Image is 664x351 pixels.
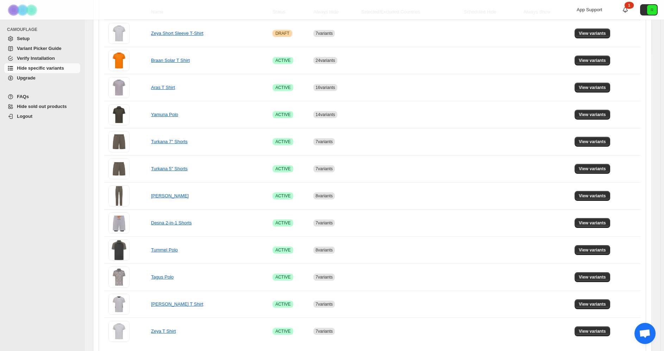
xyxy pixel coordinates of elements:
span: 16 variants [315,85,335,90]
span: Avatar with initials R [647,5,657,15]
span: 7 variants [315,329,333,334]
a: Tagus Polo [151,274,174,280]
span: View variants [579,247,606,253]
span: Logout [17,114,32,119]
span: ACTIVE [275,139,290,145]
span: Upgrade [17,75,36,81]
a: Upgrade [4,73,80,83]
span: DRAFT [275,31,289,36]
span: FAQs [17,94,29,99]
span: View variants [579,112,606,117]
span: 7 variants [315,302,333,307]
a: [PERSON_NAME] [151,193,189,198]
span: ACTIVE [275,166,290,172]
button: View variants [575,245,610,255]
a: Variant Picker Guide [4,44,80,53]
a: Turkana 7" Shorts [151,139,188,144]
span: 14 variants [315,112,335,117]
button: View variants [575,56,610,65]
span: 7 variants [315,166,333,171]
span: View variants [579,193,606,199]
span: View variants [579,85,606,90]
button: View variants [575,137,610,147]
a: Yamuna Polo [151,112,178,117]
button: Avatar with initials R [640,4,658,15]
span: 7 variants [315,275,333,280]
span: View variants [579,166,606,172]
span: ACTIVE [275,58,290,63]
button: View variants [575,272,610,282]
span: Hide specific variants [17,65,64,71]
button: View variants [575,28,610,38]
span: Verify Installation [17,56,55,61]
a: Verify Installation [4,53,80,63]
a: Setup [4,34,80,44]
span: ACTIVE [275,85,290,90]
span: 7 variants [315,31,333,36]
a: Desna 2-in-1 Shorts [151,220,192,225]
a: FAQs [4,92,80,102]
a: Zeya Short Sleeve T-Shirt [151,31,203,36]
span: 24 variants [315,58,335,63]
a: Zeya T Shirt [151,328,176,334]
a: 1 [622,6,629,13]
span: ACTIVE [275,193,290,199]
span: 7 variants [315,221,333,225]
button: View variants [575,299,610,309]
span: View variants [579,328,606,334]
a: Braan Solar T Shirt [151,58,190,63]
span: 7 variants [315,139,333,144]
span: Variant Picker Guide [17,46,61,51]
span: Setup [17,36,30,41]
span: Hide sold out products [17,104,67,109]
span: ACTIVE [275,112,290,117]
a: Hide sold out products [4,102,80,111]
button: View variants [575,83,610,92]
span: ACTIVE [275,274,290,280]
a: Logout [4,111,80,121]
button: View variants [575,110,610,120]
a: [PERSON_NAME] T Shirt [151,301,203,307]
button: View variants [575,218,610,228]
span: 8 variants [315,193,333,198]
span: ACTIVE [275,247,290,253]
span: ACTIVE [275,328,290,334]
a: Aras T Shirt [151,85,175,90]
a: Turkana 5" Shorts [151,166,188,171]
span: 8 variants [315,248,333,253]
span: ACTIVE [275,301,290,307]
span: View variants [579,301,606,307]
text: R [651,8,653,12]
span: View variants [579,139,606,145]
span: View variants [579,220,606,226]
img: Camouflage [6,0,41,20]
a: Hide specific variants [4,63,80,73]
span: CAMOUFLAGE [7,27,81,32]
span: View variants [579,31,606,36]
span: View variants [579,58,606,63]
span: ACTIVE [275,220,290,226]
a: Open chat [634,323,656,344]
span: App Support [577,7,602,12]
button: View variants [575,191,610,201]
button: View variants [575,326,610,336]
div: 1 [625,2,634,9]
span: View variants [579,274,606,280]
a: Tummel Polo [151,247,178,253]
button: View variants [575,164,610,174]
